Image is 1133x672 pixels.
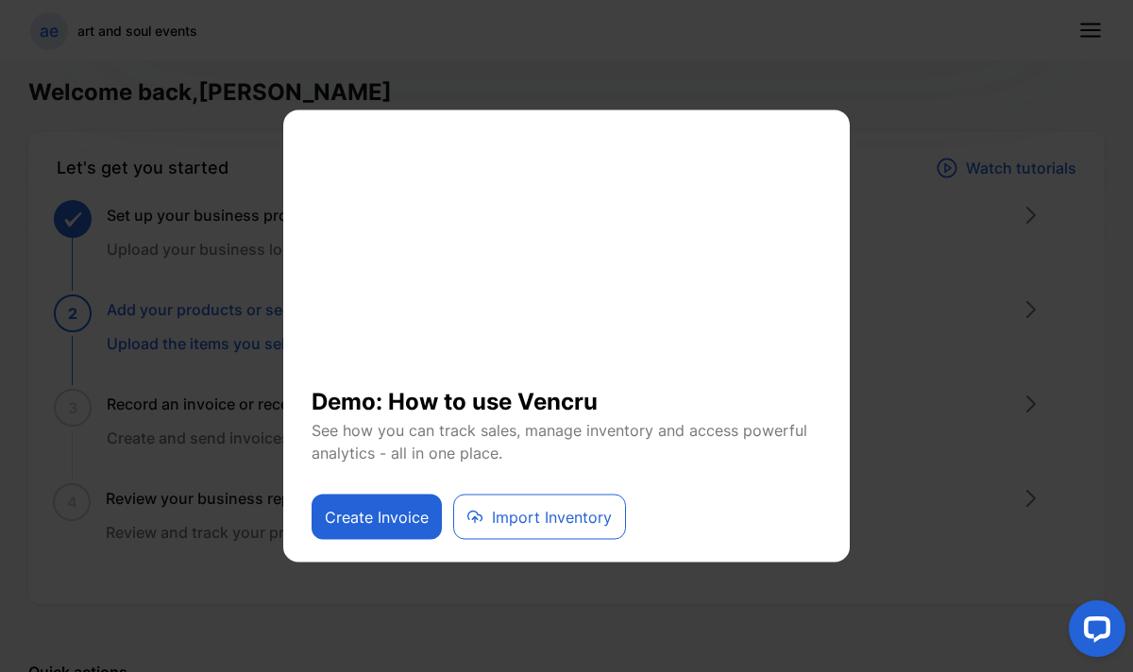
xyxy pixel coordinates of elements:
[312,134,821,370] iframe: YouTube video player
[453,495,626,540] button: Import Inventory
[312,495,442,540] button: Create Invoice
[312,370,821,419] h1: Demo: How to use Vencru
[1054,593,1133,672] iframe: LiveChat chat widget
[312,419,821,464] p: See how you can track sales, manage inventory and access powerful analytics - all in one place.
